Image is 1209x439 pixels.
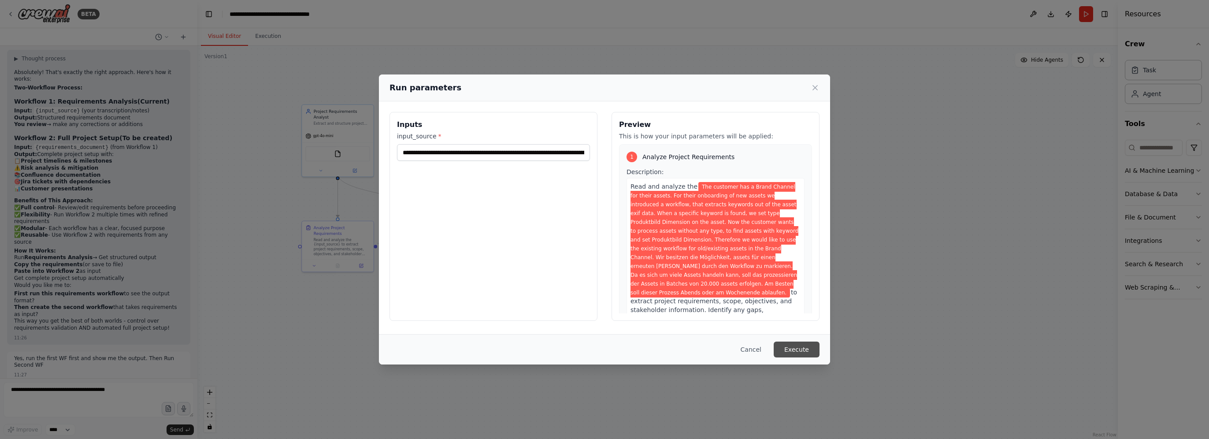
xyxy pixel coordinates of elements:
button: Cancel [734,342,768,357]
label: input_source [397,132,590,141]
span: Analyze Project Requirements [642,153,734,161]
div: 1 [627,152,637,162]
h3: Inputs [397,119,590,130]
span: Read and analyze the [630,183,697,190]
h3: Preview [619,119,812,130]
button: Execute [774,342,820,357]
span: Variable: input_source [630,182,798,298]
p: This is how your input parameters will be applied: [619,132,812,141]
span: Description: [627,168,664,175]
h2: Run parameters [389,82,461,94]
